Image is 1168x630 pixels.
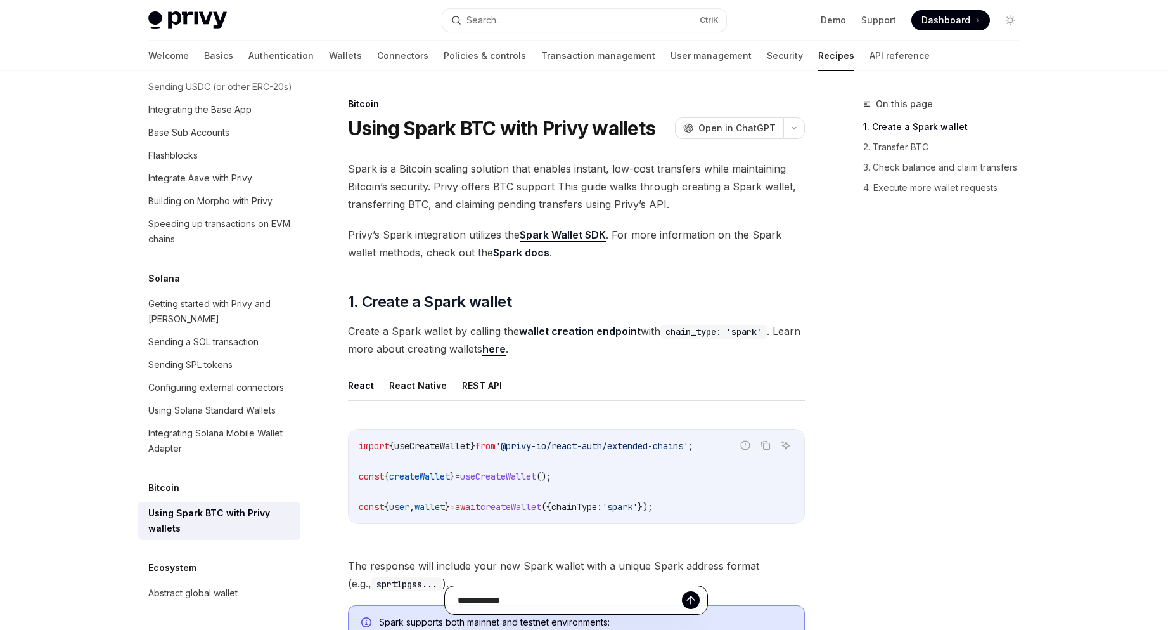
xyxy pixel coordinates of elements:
a: 4. Execute more wallet requests [863,178,1030,198]
a: Using Spark BTC with Privy wallets [138,502,300,540]
span: } [470,440,475,452]
a: Sending a SOL transaction [138,331,300,353]
a: Integrating Solana Mobile Wallet Adapter [138,422,300,460]
a: Dashboard [911,10,990,30]
span: { [384,471,389,482]
div: Bitcoin [348,98,805,110]
span: user [389,501,409,513]
div: Configuring external connectors [148,380,284,395]
span: = [455,471,460,482]
button: Report incorrect code [737,437,754,454]
button: Copy the contents from the code block [757,437,774,454]
a: Integrate Aave with Privy [138,167,300,190]
a: Demo [821,14,846,27]
span: }); [638,501,653,513]
span: = [450,501,455,513]
span: useCreateWallet [460,471,536,482]
div: Abstract global wallet [148,586,238,601]
span: useCreateWallet [394,440,470,452]
div: Base Sub Accounts [148,125,229,140]
span: import [359,440,389,452]
span: '@privy-io/react-auth/extended-chains' [496,440,688,452]
span: chainType: [551,501,602,513]
a: Wallets [329,41,362,71]
button: REST API [462,371,502,400]
span: const [359,501,384,513]
span: Open in ChatGPT [698,122,776,135]
span: wallet [414,501,445,513]
a: Welcome [148,41,189,71]
span: createWallet [389,471,450,482]
a: API reference [870,41,930,71]
span: Create a Spark wallet by calling the with . Learn more about creating wallets . [348,322,805,358]
a: Speeding up transactions on EVM chains [138,213,300,251]
a: 2. Transfer BTC [863,137,1030,157]
div: Sending SPL tokens [148,357,233,372]
img: light logo [148,11,227,29]
div: Integrating the Base App [148,102,252,117]
a: Spark docs [493,246,549,259]
span: await [455,501,480,513]
button: Open in ChatGPT [675,117,783,139]
button: Toggle dark mode [1000,10,1020,30]
a: wallet creation endpoint [519,325,641,338]
button: React [348,371,374,400]
a: Configuring external connectors [138,376,300,399]
span: Ctrl K [700,15,719,25]
code: sprt1pgss... [371,577,442,591]
span: from [475,440,496,452]
a: Sending SPL tokens [138,353,300,376]
a: Security [767,41,803,71]
span: const [359,471,384,482]
span: (); [536,471,551,482]
a: Policies & controls [444,41,526,71]
a: 1. Create a Spark wallet [863,117,1030,137]
span: On this page [876,96,933,112]
button: Ask AI [778,437,794,454]
div: Using Spark BTC with Privy wallets [148,506,293,536]
span: , [409,501,414,513]
div: Integrating Solana Mobile Wallet Adapter [148,426,293,456]
span: 'spark' [602,501,638,513]
span: ({ [541,501,551,513]
span: } [445,501,450,513]
h5: Bitcoin [148,480,179,495]
span: The response will include your new Spark wallet with a unique Spark address format (e.g., ). [348,557,805,593]
span: createWallet [480,501,541,513]
span: } [450,471,455,482]
button: React Native [389,371,447,400]
span: Spark is a Bitcoin scaling solution that enables instant, low-cost transfers while maintaining Bi... [348,160,805,213]
a: Abstract global wallet [138,582,300,605]
a: Flashblocks [138,144,300,167]
a: Building on Morpho with Privy [138,190,300,213]
a: Basics [204,41,233,71]
a: Integrating the Base App [138,98,300,121]
span: Dashboard [921,14,970,27]
h1: Using Spark BTC with Privy wallets [348,117,656,140]
div: Using Solana Standard Wallets [148,403,276,418]
a: 3. Check balance and claim transfers [863,157,1030,178]
h5: Solana [148,271,180,286]
a: Getting started with Privy and [PERSON_NAME] [138,292,300,331]
div: Integrate Aave with Privy [148,171,252,186]
div: Search... [466,13,502,28]
a: User management [671,41,752,71]
a: Authentication [248,41,314,71]
a: Support [861,14,896,27]
button: Send message [682,591,700,609]
a: Using Solana Standard Wallets [138,399,300,422]
div: Speeding up transactions on EVM chains [148,216,293,247]
span: { [384,501,389,513]
a: Connectors [377,41,428,71]
button: Search...CtrlK [442,9,726,32]
span: Privy’s Spark integration utilizes the . For more information on the Spark wallet methods, check ... [348,226,805,261]
span: ; [688,440,693,452]
span: { [389,440,394,452]
a: Recipes [818,41,854,71]
span: 1. Create a Spark wallet [348,292,512,312]
a: Base Sub Accounts [138,121,300,144]
a: Spark Wallet SDK [520,228,606,242]
div: Building on Morpho with Privy [148,194,273,209]
div: Sending a SOL transaction [148,334,259,350]
a: Transaction management [541,41,655,71]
